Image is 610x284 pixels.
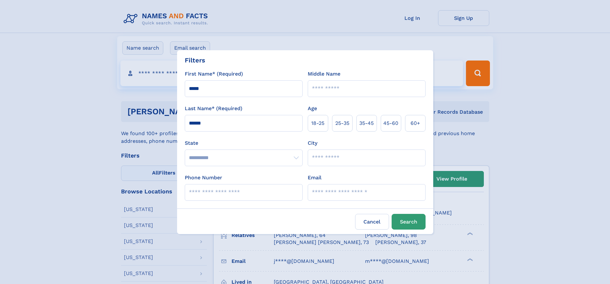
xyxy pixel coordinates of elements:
label: Age [308,105,317,112]
label: Middle Name [308,70,340,78]
span: 35‑45 [359,119,374,127]
label: State [185,139,303,147]
span: 18‑25 [311,119,324,127]
label: City [308,139,317,147]
div: Filters [185,55,205,65]
label: Last Name* (Required) [185,105,242,112]
label: First Name* (Required) [185,70,243,78]
label: Cancel [355,214,389,230]
button: Search [392,214,426,230]
label: Phone Number [185,174,222,182]
label: Email [308,174,321,182]
span: 25‑35 [335,119,349,127]
span: 60+ [411,119,420,127]
span: 45‑60 [383,119,398,127]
